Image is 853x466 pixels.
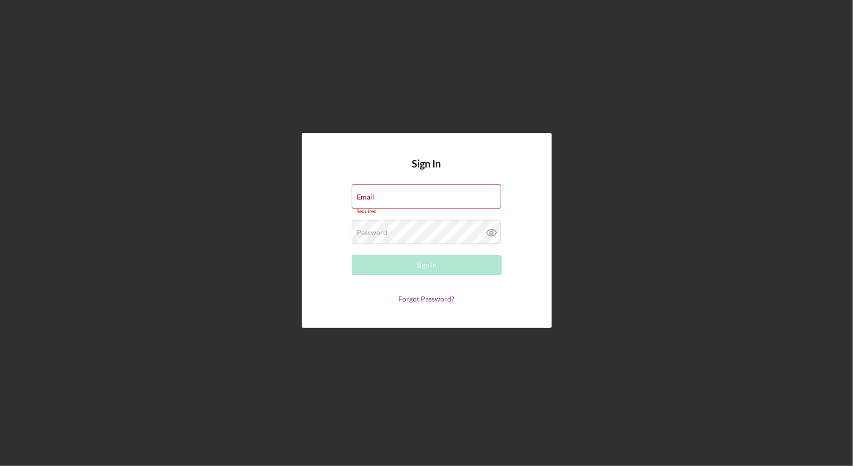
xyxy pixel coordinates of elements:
label: Password [357,228,388,236]
div: Required [352,208,502,214]
div: Sign In [416,255,437,275]
a: Forgot Password? [399,294,455,303]
label: Email [357,193,375,201]
button: Sign In [352,255,502,275]
h4: Sign In [412,158,441,184]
